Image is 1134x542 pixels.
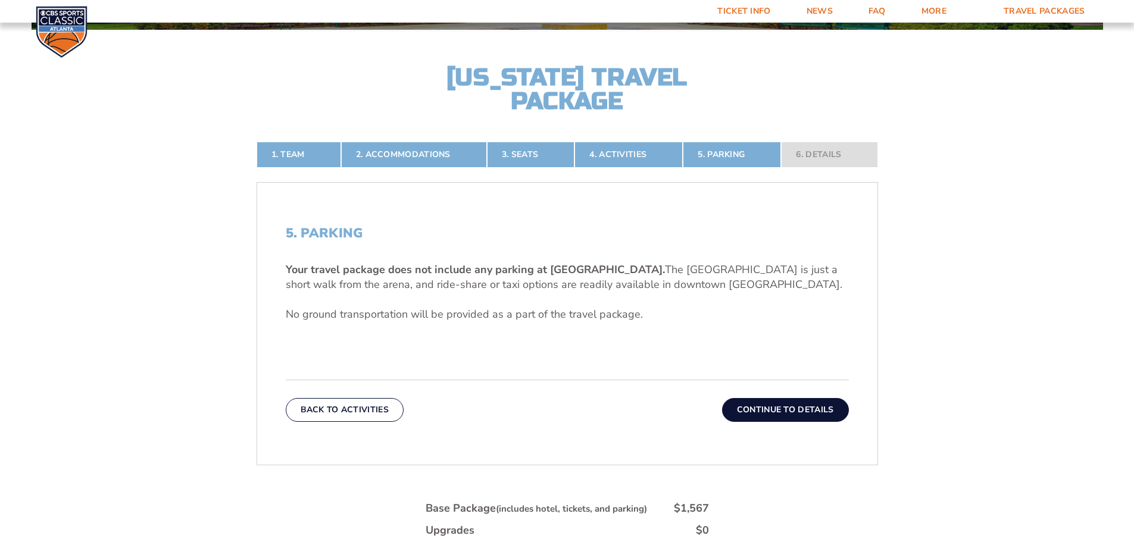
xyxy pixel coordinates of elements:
p: The [GEOGRAPHIC_DATA] is just a short walk from the arena, and ride-share or taxi options are rea... [286,262,849,292]
a: 4. Activities [574,142,683,168]
img: CBS Sports Classic [36,6,88,58]
p: No ground transportation will be provided as a part of the travel package. [286,307,849,322]
a: 3. Seats [487,142,574,168]
div: $0 [696,523,709,538]
button: Continue To Details [722,398,849,422]
b: Your travel package does not include any parking at [GEOGRAPHIC_DATA]. [286,262,665,277]
a: 1. Team [257,142,341,168]
div: Base Package [426,501,647,516]
button: Back To Activities [286,398,404,422]
small: (includes hotel, tickets, and parking) [496,503,647,515]
div: Upgrades [426,523,474,538]
h2: [US_STATE] Travel Package [436,65,698,113]
div: $1,567 [674,501,709,516]
h2: 5. Parking [286,225,849,241]
a: 2. Accommodations [341,142,487,168]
